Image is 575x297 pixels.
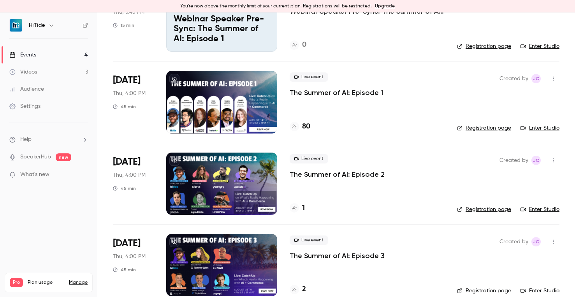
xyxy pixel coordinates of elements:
a: The Summer of AI: Episode 1 [290,88,383,97]
span: 3 [76,288,79,293]
span: [DATE] [113,74,141,86]
span: Jesse Clemmens [531,156,541,165]
a: 80 [290,121,310,132]
a: Enter Studio [520,124,559,132]
span: Created by [499,237,528,246]
span: Jesse Clemmens [531,237,541,246]
span: JC [533,237,539,246]
div: 45 min [113,267,136,273]
a: Manage [69,279,88,286]
a: Registration page [457,42,511,50]
div: 15 min [113,22,134,28]
p: / 90 [76,287,88,294]
a: 2 [290,284,306,295]
li: help-dropdown-opener [9,135,88,144]
iframe: Noticeable Trigger [79,171,88,178]
h4: 0 [302,40,306,50]
p: Videos [10,287,25,294]
span: Thu, 4:00 PM [113,90,146,97]
a: The Summer of AI: Episode 3 [290,251,385,260]
a: Upgrade [375,3,395,9]
span: Pro [10,278,23,287]
a: Enter Studio [520,287,559,295]
span: new [56,153,71,161]
span: What's new [20,170,49,179]
span: Jesse Clemmens [531,74,541,83]
p: Webinar Speaker Pre-Sync: The Summer of AI: Episode 1 [174,14,270,44]
span: Thu, 4:00 PM [113,253,146,260]
a: SpeakerHub [20,153,51,161]
a: 1 [290,203,305,213]
span: Help [20,135,32,144]
a: 0 [290,40,306,50]
div: Aug 21 Thu, 4:00 PM (America/New York) [113,153,154,215]
span: Thu, 4:00 PM [113,171,146,179]
div: 45 min [113,185,136,192]
div: Aug 14 Thu, 4:00 PM (America/New York) [113,71,154,133]
h6: HiTide [29,21,45,29]
span: Live event [290,235,328,245]
span: Plan usage [28,279,64,286]
div: Events [9,51,36,59]
a: Registration page [457,206,511,213]
span: Created by [499,74,528,83]
a: The Summer of AI: Episode 2 [290,170,385,179]
a: Registration page [457,287,511,295]
img: HiTide [10,19,22,32]
span: Created by [499,156,528,165]
span: JC [533,74,539,83]
h4: 1 [302,203,305,213]
a: Enter Studio [520,206,559,213]
span: [DATE] [113,156,141,168]
span: JC [533,156,539,165]
div: 45 min [113,104,136,110]
span: Live event [290,154,328,163]
span: [DATE] [113,237,141,250]
a: Registration page [457,124,511,132]
span: Live event [290,72,328,82]
div: Aug 28 Thu, 4:00 PM (America/New York) [113,234,154,296]
h4: 80 [302,121,310,132]
div: Settings [9,102,40,110]
a: Enter Studio [520,42,559,50]
div: Audience [9,85,44,93]
div: Videos [9,68,37,76]
h4: 2 [302,284,306,295]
